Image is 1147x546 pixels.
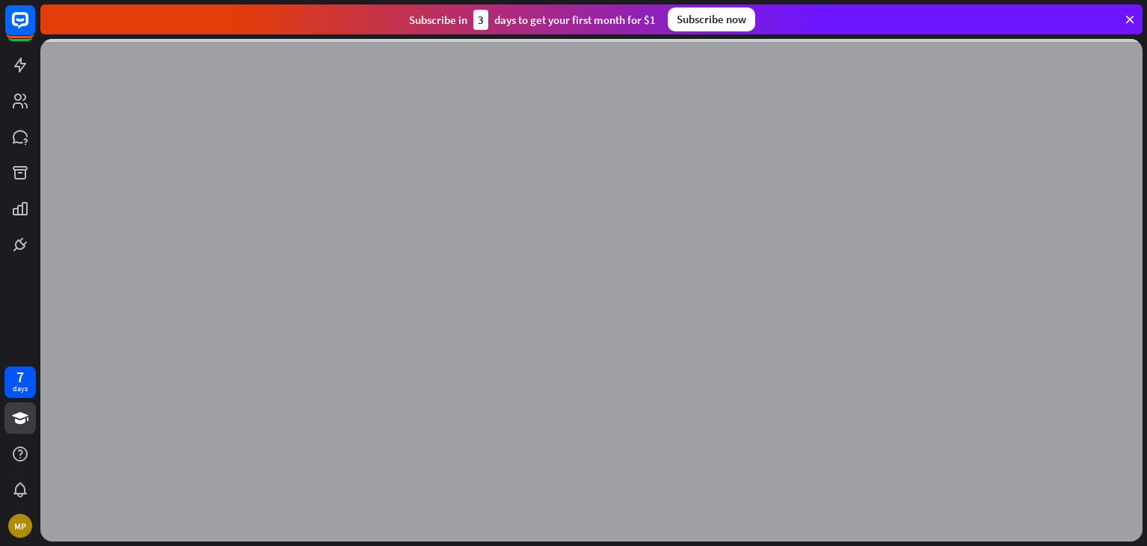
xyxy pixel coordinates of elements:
div: 3 [473,10,488,30]
div: Subscribe in days to get your first month for $1 [409,10,656,30]
div: days [13,384,28,394]
a: 7 days [4,366,36,398]
div: MP [8,514,32,538]
div: Subscribe now [668,7,755,31]
div: 7 [16,370,24,384]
